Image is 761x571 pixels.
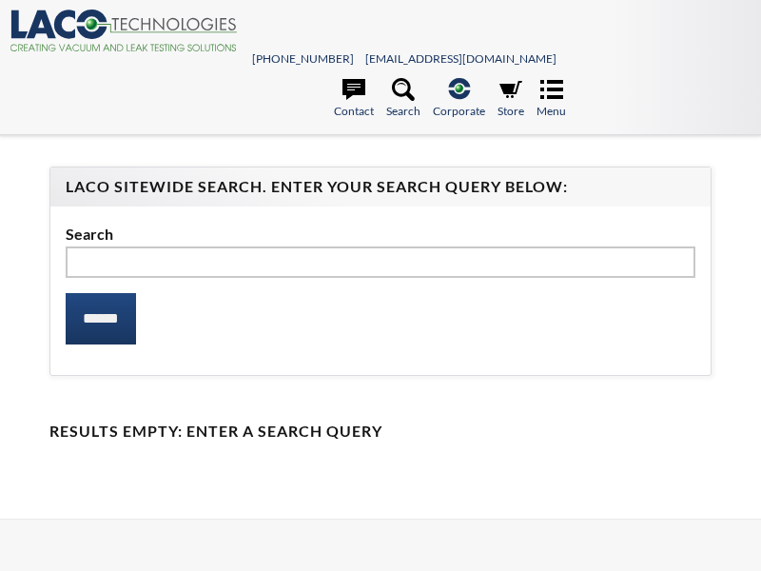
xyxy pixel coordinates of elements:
[49,422,712,442] h4: Results Empty: Enter a Search Query
[498,78,524,120] a: Store
[334,78,374,120] a: Contact
[365,51,556,66] a: [EMAIL_ADDRESS][DOMAIN_NAME]
[386,78,420,120] a: Search
[66,177,695,197] h4: LACO Sitewide Search. Enter your Search Query Below:
[433,102,485,120] span: Corporate
[252,51,354,66] a: [PHONE_NUMBER]
[66,222,695,246] label: Search
[537,78,566,120] a: Menu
